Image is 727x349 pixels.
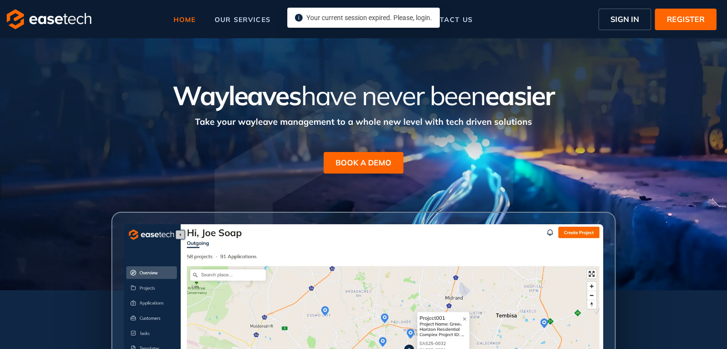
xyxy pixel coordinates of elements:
[173,16,195,23] span: home
[610,13,639,25] span: SIGN IN
[485,79,554,112] span: easier
[655,9,716,30] button: REGISTER
[306,14,432,22] span: Your current session expired. Please, login.
[667,13,705,25] span: REGISTER
[173,79,301,112] span: Wayleaves
[301,79,485,112] span: have never been
[324,152,403,174] button: BOOK A DEMO
[423,16,473,23] span: contact us
[598,9,651,30] button: SIGN IN
[215,16,271,23] span: our services
[295,14,303,22] span: info-circle
[89,110,639,128] div: Take your wayleave management to a whole new level with tech driven solutions
[7,9,91,29] img: logo
[336,157,391,168] span: BOOK A DEMO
